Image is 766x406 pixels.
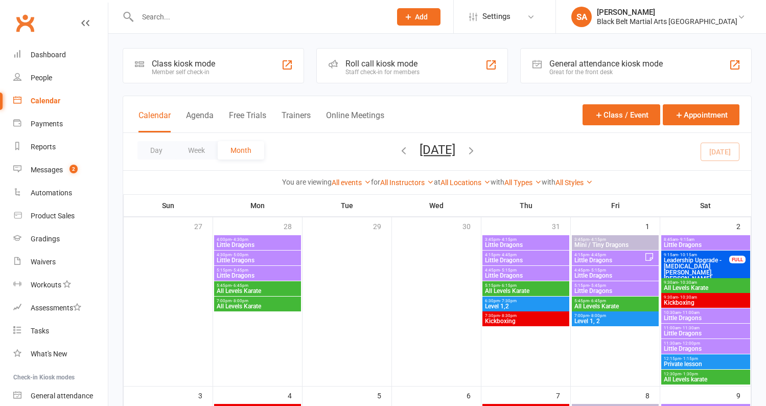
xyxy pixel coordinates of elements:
[663,257,730,282] span: Leadership Upgrade - [MEDICAL_DATA][PERSON_NAME], [PERSON_NAME]...
[231,299,248,303] span: - 8:00pm
[31,189,72,197] div: Automations
[326,110,384,132] button: Online Meetings
[736,217,751,234] div: 2
[574,242,657,248] span: Mini / Tiny Dragons
[663,280,749,285] span: 9:30am
[597,8,737,17] div: [PERSON_NAME]
[13,136,108,159] a: Reports
[736,387,751,403] div: 9
[175,141,218,160] button: Week
[574,299,657,303] span: 5:45pm
[415,13,428,21] span: Add
[589,268,606,273] span: - 5:15pm
[213,195,303,216] th: Mon
[663,346,749,352] span: Little Dragons
[186,110,214,132] button: Agenda
[500,253,517,257] span: - 4:45pm
[681,356,698,361] span: - 1:15pm
[678,295,697,300] span: - 10:30am
[194,217,213,234] div: 27
[138,110,171,132] button: Calendar
[663,237,749,242] span: 8:45am
[420,143,455,157] button: [DATE]
[484,273,567,279] span: Little Dragons
[663,356,749,361] span: 12:15pm
[678,253,697,257] span: - 10:15am
[373,217,391,234] div: 29
[482,5,510,28] span: Settings
[137,141,175,160] button: Day
[491,178,504,186] strong: with
[556,387,570,403] div: 7
[216,242,299,248] span: Little Dragons
[484,268,567,273] span: 4:45pm
[484,303,567,309] span: Level 1,2
[216,253,299,257] span: 4:30pm
[484,283,567,288] span: 5:15pm
[13,205,108,228] a: Product Sales
[392,195,481,216] th: Wed
[31,97,60,105] div: Calendar
[574,253,644,257] span: 4:15pm
[13,112,108,136] a: Payments
[31,235,60,243] div: Gradings
[500,268,517,273] span: - 5:15pm
[549,69,663,76] div: Great for the front desk
[589,253,606,257] span: - 4:45pm
[729,256,746,263] div: FULL
[549,59,663,69] div: General attendance kiosk mode
[583,104,660,125] button: Class / Event
[500,283,517,288] span: - 6:15pm
[663,315,749,321] span: Little Dragons
[216,268,299,273] span: 5:15pm
[440,178,491,187] a: All Locations
[500,313,517,318] span: - 8:30pm
[552,217,570,234] div: 31
[13,297,108,320] a: Assessments
[13,228,108,251] a: Gradings
[574,268,657,273] span: 4:45pm
[663,300,749,306] span: Kickboxing
[229,110,266,132] button: Free Trials
[484,288,567,294] span: All Levels Karate
[589,299,606,303] span: - 6:45pm
[589,237,606,242] span: - 4:15pm
[542,178,555,186] strong: with
[380,178,434,187] a: All Instructors
[663,310,749,315] span: 10:30am
[31,350,67,358] div: What's New
[681,341,700,346] span: - 12:00pm
[31,143,56,151] div: Reports
[152,59,215,69] div: Class kiosk mode
[31,392,93,400] div: General attendance
[231,283,248,288] span: - 6:45pm
[216,237,299,242] span: 4:00pm
[13,274,108,297] a: Workouts
[31,327,49,335] div: Tasks
[216,283,299,288] span: 5:45pm
[481,195,571,216] th: Thu
[13,66,108,89] a: People
[462,217,481,234] div: 30
[484,253,567,257] span: 4:15pm
[377,387,391,403] div: 5
[13,182,108,205] a: Automations
[345,59,420,69] div: Roll call kiosk mode
[31,166,63,174] div: Messages
[663,361,749,367] span: Private lesson
[484,313,567,318] span: 7:30pm
[663,285,749,291] span: All Levels Karate
[574,303,657,309] span: All Levels Karate
[500,299,517,303] span: - 7:30pm
[216,288,299,294] span: All Levels Karate
[645,387,660,403] div: 8
[597,17,737,26] div: Black Belt Martial Arts [GEOGRAPHIC_DATA]
[484,237,567,242] span: 3:45pm
[13,343,108,366] a: What's New
[31,281,61,289] div: Workouts
[555,178,593,187] a: All Styles
[231,253,248,257] span: - 5:00pm
[484,242,567,248] span: Little Dragons
[678,280,697,285] span: - 10:30am
[589,283,606,288] span: - 5:45pm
